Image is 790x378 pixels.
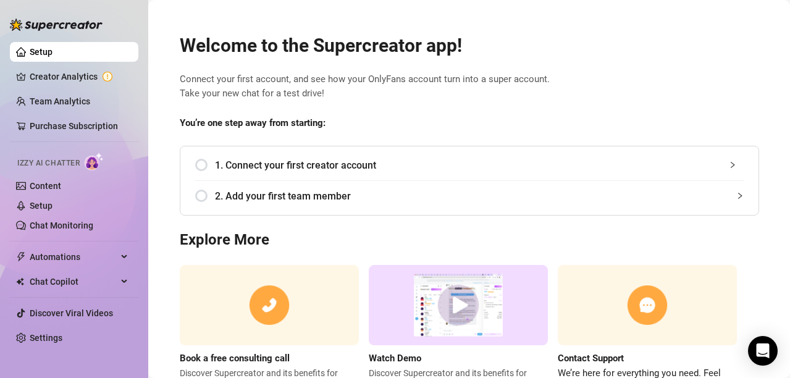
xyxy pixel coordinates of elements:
[195,181,744,211] div: 2. Add your first team member
[17,157,80,169] span: Izzy AI Chatter
[30,96,90,106] a: Team Analytics
[30,272,117,292] span: Chat Copilot
[729,161,736,169] span: collapsed
[180,72,759,101] span: Connect your first account, and see how your OnlyFans account turn into a super account. Take you...
[16,277,24,286] img: Chat Copilot
[30,181,61,191] a: Content
[30,121,118,131] a: Purchase Subscription
[195,150,744,180] div: 1. Connect your first creator account
[180,265,359,346] img: consulting call
[180,230,759,250] h3: Explore More
[736,192,744,199] span: collapsed
[30,247,117,267] span: Automations
[180,34,759,57] h2: Welcome to the Supercreator app!
[10,19,103,31] img: logo-BBDzfeDw.svg
[30,47,53,57] a: Setup
[180,353,290,364] strong: Book a free consulting call
[369,265,548,346] img: supercreator demo
[215,157,744,173] span: 1. Connect your first creator account
[558,353,624,364] strong: Contact Support
[369,353,421,364] strong: Watch Demo
[215,188,744,204] span: 2. Add your first team member
[180,117,326,128] strong: You’re one step away from starting:
[748,336,778,366] div: Open Intercom Messenger
[558,265,737,346] img: contact support
[16,252,26,262] span: thunderbolt
[85,153,104,170] img: AI Chatter
[30,333,62,343] a: Settings
[30,67,128,86] a: Creator Analytics exclamation-circle
[30,201,53,211] a: Setup
[30,308,113,318] a: Discover Viral Videos
[30,220,93,230] a: Chat Monitoring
